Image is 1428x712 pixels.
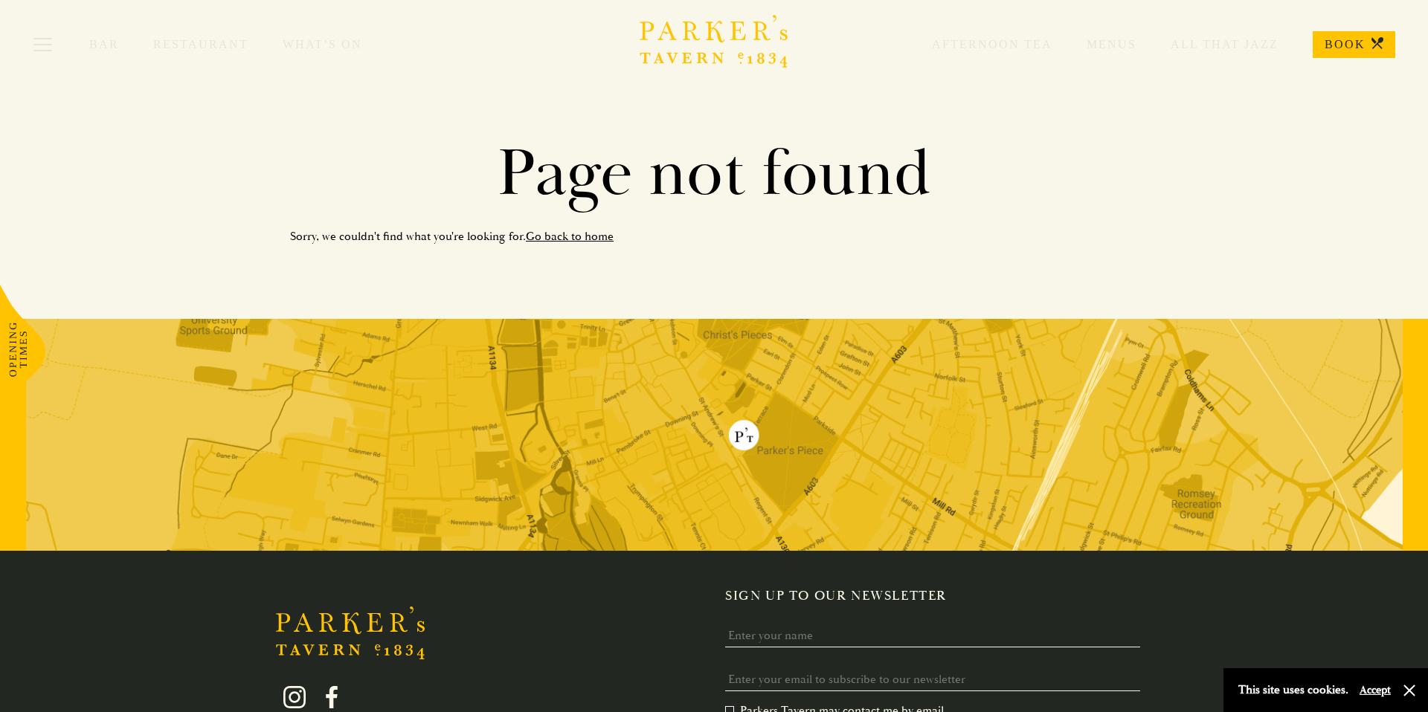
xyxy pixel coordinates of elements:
a: Go back to home [526,229,614,244]
p: This site uses cookies. [1238,679,1348,701]
p: Sorry, we couldn't find what you're looking for. [290,226,1138,247]
img: map [26,319,1403,551]
h2: Sign up to our newsletter [725,588,1152,604]
h1: Page not found [290,134,1138,214]
input: Enter your name [725,624,1140,647]
button: Accept [1360,683,1391,697]
input: Enter your email to subscribe to our newsletter [725,668,1140,691]
button: Close and accept [1402,683,1417,698]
